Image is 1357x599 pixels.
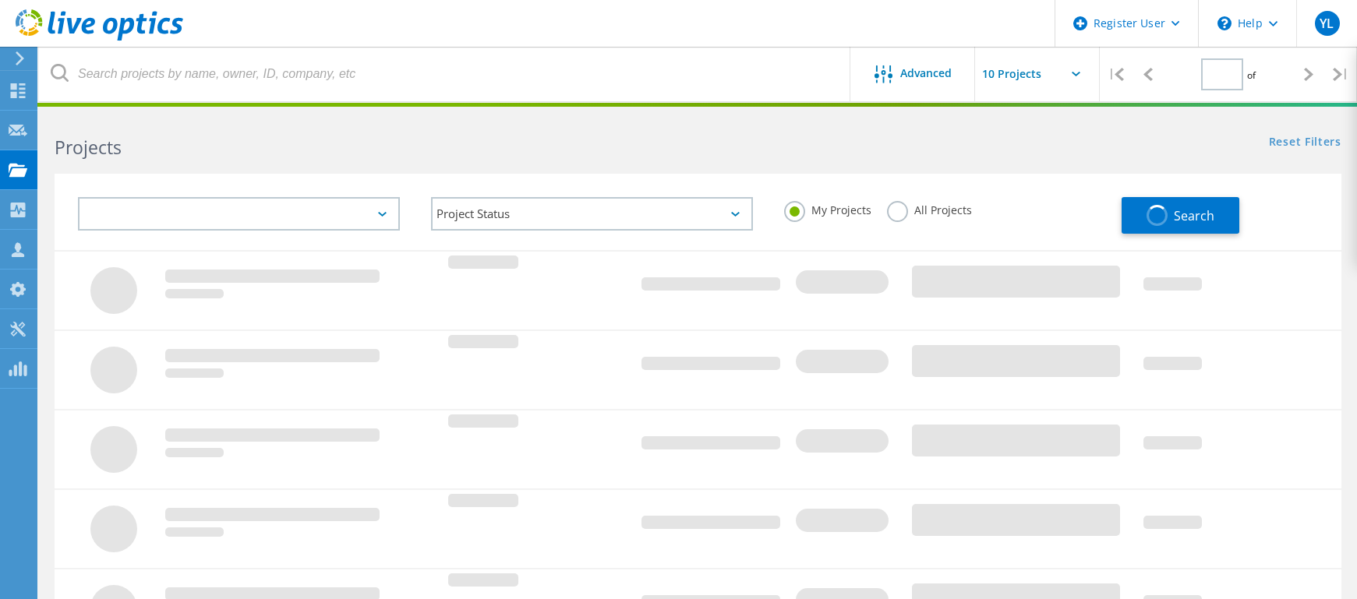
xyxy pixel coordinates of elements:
div: Project Status [431,197,753,231]
svg: \n [1217,16,1232,30]
span: Search [1174,207,1214,224]
a: Live Optics Dashboard [16,33,183,44]
label: My Projects [784,201,871,216]
b: Projects [55,135,122,160]
input: Search projects by name, owner, ID, company, etc [39,47,851,101]
div: | [1100,47,1132,102]
div: | [1325,47,1357,102]
button: Search [1122,197,1239,234]
a: Reset Filters [1269,136,1341,150]
label: All Projects [887,201,972,216]
span: Advanced [900,68,952,79]
span: YL [1320,17,1334,30]
span: of [1247,69,1256,82]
